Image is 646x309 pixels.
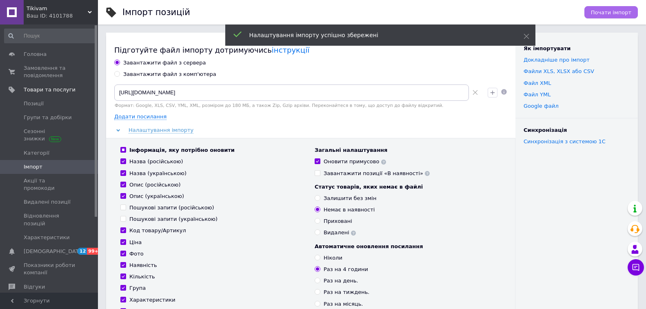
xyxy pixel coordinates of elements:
[129,127,193,133] span: Налаштування імпорту
[324,218,352,225] div: Приховані
[324,170,430,177] div: Завантажити позиції «В наявності»
[114,113,166,120] span: Додати посилання
[114,84,469,101] input: Вкажіть посилання
[524,91,551,98] a: Файл YML
[315,147,501,154] div: Загальні налаштування
[24,283,45,291] span: Відгуки
[129,158,183,165] div: Назва (російською)
[24,212,75,227] span: Відновлення позицій
[628,259,644,276] button: Чат з покупцем
[24,149,49,157] span: Категорії
[129,216,218,223] div: Пошукові запити (українською)
[324,206,375,213] div: Немає в наявності
[524,80,551,86] a: Файл XML
[129,181,181,189] div: Опис (російською)
[524,138,606,144] a: Синхронізація з системою 1С
[24,86,75,93] span: Товари та послуги
[249,31,503,39] div: Налаштування імпорту успішно збережені
[524,68,594,74] a: Файли ХLS, XLSX або CSV
[24,234,70,241] span: Характеристики
[324,158,386,165] div: Оновити примусово
[129,147,235,154] div: Інформація, яку потрібно оновити
[114,103,481,108] div: Формат: Google, XLS, CSV, YML, XML, розміром до 180 МБ, а також Zip, Gzip архіви. Переконайтеся в...
[524,103,559,109] a: Google файл
[24,177,75,192] span: Акції та промокоди
[78,248,87,255] span: 12
[584,6,638,18] button: Почати імпорт
[24,248,84,255] span: [DEMOGRAPHIC_DATA]
[315,183,501,191] div: Статус товарів, яких немає в файлі
[27,5,88,12] span: Tikivam
[324,277,358,285] div: Раз на день.
[129,204,214,211] div: Пошукові запити (російською)
[24,64,75,79] span: Замовлення та повідомлення
[123,59,206,67] div: Завантажити файл з сервера
[24,128,75,142] span: Сезонні знижки
[114,45,507,55] div: Підготуйте файл імпорту дотримуючись
[24,114,72,121] span: Групи та добірки
[87,248,100,255] span: 99+
[524,57,590,63] a: Докладніше про імпорт
[591,9,631,16] span: Почати імпорт
[315,243,501,250] div: Автоматичне оновлення посилання
[324,266,368,273] div: Раз на 4 години
[129,193,184,200] div: Опис (українською)
[324,229,356,236] div: Видалені
[129,227,186,234] div: Код товару/Артикул
[24,163,42,171] span: Імпорт
[129,239,142,246] div: Ціна
[272,46,309,54] a: інструкції
[324,300,363,308] div: Раз на місяць.
[129,273,155,280] div: Кількість
[122,7,190,17] h1: Імпорт позицій
[129,262,157,269] div: Наявність
[324,289,369,296] div: Раз на тиждень.
[4,29,96,43] input: Пошук
[129,296,175,304] div: Характеристики
[24,100,44,107] span: Позиції
[324,254,342,262] div: Ніколи
[129,285,146,292] div: Група
[129,250,144,258] div: Фото
[24,262,75,276] span: Показники роботи компанії
[324,195,376,202] div: Залишити без змін
[129,170,186,177] div: Назва (українською)
[24,51,47,58] span: Головна
[24,198,71,206] span: Видалені позиції
[524,127,630,134] div: Синхронізація
[524,45,630,52] div: Як імпортувати
[123,71,216,78] div: Завантажити файл з комп'ютера
[27,12,98,20] div: Ваш ID: 4101788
